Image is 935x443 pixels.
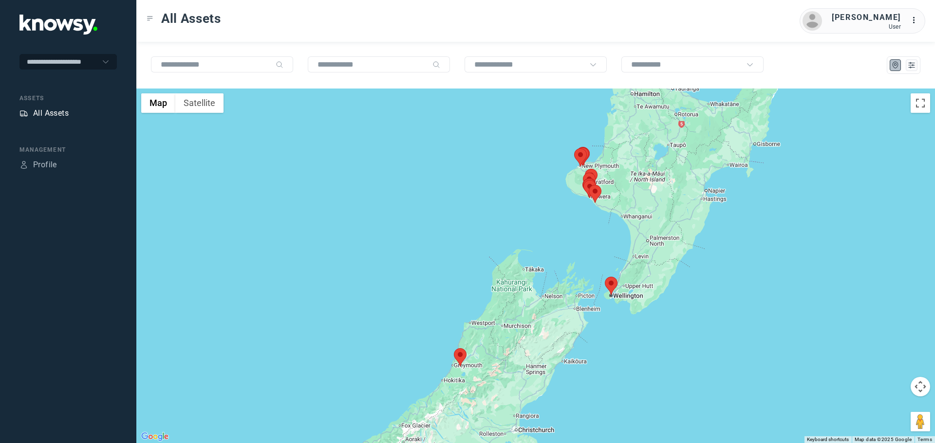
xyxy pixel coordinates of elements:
[33,107,69,119] div: All Assets
[911,412,930,431] button: Drag Pegman onto the map to open Street View
[891,61,900,70] div: Map
[139,430,171,443] a: Open this area in Google Maps (opens a new window)
[19,159,57,171] a: ProfileProfile
[911,377,930,396] button: Map camera controls
[33,159,57,171] div: Profile
[19,94,117,103] div: Assets
[803,11,822,31] img: avatar.png
[432,61,440,69] div: Search
[161,10,221,27] span: All Assets
[832,12,901,23] div: [PERSON_NAME]
[911,93,930,113] button: Toggle fullscreen view
[19,15,97,35] img: Application Logo
[911,15,922,28] div: :
[147,15,153,22] div: Toggle Menu
[911,15,922,26] div: :
[19,109,28,118] div: Assets
[141,93,175,113] button: Show street map
[19,160,28,169] div: Profile
[907,61,916,70] div: List
[917,437,932,442] a: Terms (opens in new tab)
[911,17,921,24] tspan: ...
[276,61,283,69] div: Search
[19,145,117,154] div: Management
[139,430,171,443] img: Google
[807,436,849,443] button: Keyboard shortcuts
[19,107,69,119] a: AssetsAll Assets
[855,437,912,442] span: Map data ©2025 Google
[832,23,901,30] div: User
[175,93,224,113] button: Show satellite imagery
